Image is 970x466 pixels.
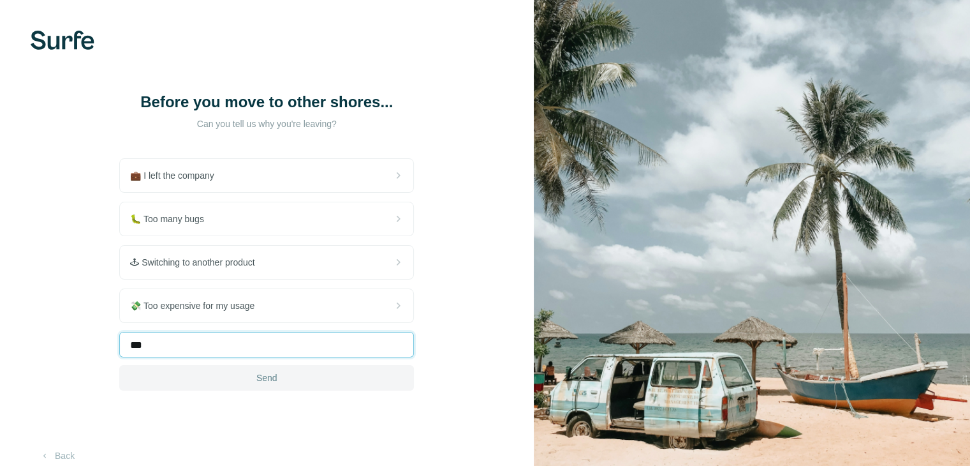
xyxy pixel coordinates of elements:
span: 🐛 Too many bugs [130,213,214,225]
button: Send [119,365,414,391]
img: Surfe's logo [31,31,94,50]
p: Can you tell us why you're leaving? [139,117,394,130]
span: 🕹 Switching to another product [130,256,265,269]
span: 💼 I left the company [130,169,224,182]
span: Send [256,372,277,384]
span: 💸 Too expensive for my usage [130,299,265,312]
h1: Before you move to other shores... [139,92,394,112]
